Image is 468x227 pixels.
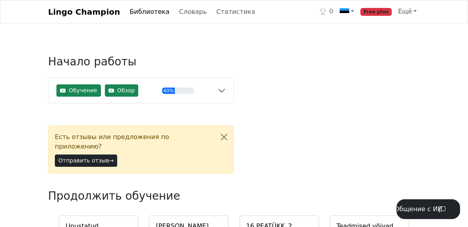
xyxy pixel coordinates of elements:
[215,126,234,148] button: Close alert
[105,84,139,97] button: Обзор
[48,189,326,202] h3: Продолжить обучение
[395,4,420,19] a: Ещё
[126,4,172,20] a: Библиотека
[48,78,234,103] button: ОбучениеОбзор40%
[162,88,175,94] div: 40%
[55,132,211,151] span: Есть отзывы или предложения по приложению?
[213,4,259,20] a: Статистика
[317,4,336,20] a: 0
[176,4,210,20] a: Словарь
[357,4,395,20] a: Free plan
[329,7,333,16] span: 0
[395,204,443,214] div: Общение с ИИ
[360,8,392,16] span: Free plan
[48,4,120,20] a: Lingo Champion
[69,86,97,95] span: Обучение
[48,55,234,74] h3: Начало работы
[56,84,101,97] button: Обучение
[340,7,349,17] img: ee.svg
[396,199,460,219] button: Общение с ИИ
[117,86,135,95] span: Обзор
[55,155,117,167] button: Отправить отзыв→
